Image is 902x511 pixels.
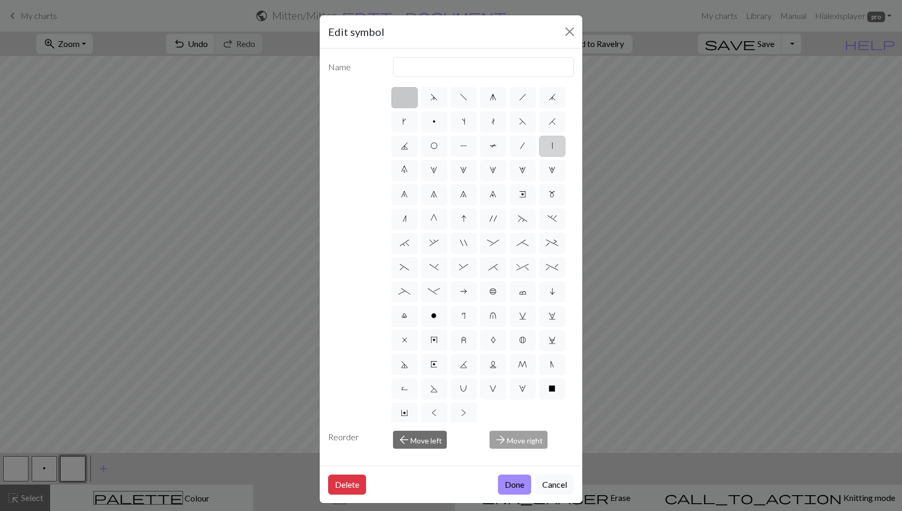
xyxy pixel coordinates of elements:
[460,239,467,247] span: "
[490,141,497,150] span: T
[516,263,529,271] span: ^
[430,336,438,344] span: y
[460,190,467,198] span: 8
[398,287,410,296] span: _
[428,287,440,296] span: -
[430,141,438,150] span: O
[430,214,437,223] span: G
[328,24,385,40] h5: Edit symbol
[401,190,408,198] span: 6
[490,287,497,296] span: b
[519,311,526,320] span: v
[490,311,496,320] span: u
[490,166,496,174] span: 3
[461,336,466,344] span: z
[398,432,410,447] span: arrow_back
[460,141,467,150] span: P
[520,141,525,150] span: /
[401,409,408,417] span: Y
[462,117,465,126] span: s
[460,360,467,368] span: K
[519,384,526,393] span: W
[460,287,467,296] span: a
[549,93,556,101] span: j
[433,117,436,126] span: p
[490,384,496,393] span: V
[535,475,574,495] button: Cancel
[490,93,496,101] span: g
[430,166,437,174] span: 1
[491,117,495,126] span: t
[401,141,408,150] span: J
[400,239,409,247] span: `
[549,384,555,393] span: X
[546,239,558,247] span: +
[490,190,496,198] span: 9
[519,336,526,344] span: B
[322,57,387,77] label: Name
[518,360,527,368] span: M
[546,263,558,271] span: %
[429,263,439,271] span: )
[401,384,408,393] span: R
[322,431,387,449] div: Reorder
[430,384,438,393] span: S
[491,336,496,344] span: A
[328,475,366,495] button: Delete
[402,117,406,126] span: k
[430,360,437,368] span: E
[461,409,466,417] span: >
[429,239,439,247] span: ,
[519,287,526,296] span: c
[401,360,408,368] span: D
[518,214,527,223] span: ~
[431,409,437,417] span: <
[402,336,407,344] span: x
[549,117,556,126] span: H
[401,311,407,320] span: l
[519,117,526,126] span: F
[549,311,556,320] span: w
[431,311,437,320] span: o
[430,190,437,198] span: 7
[552,141,553,150] span: |
[519,93,526,101] span: h
[519,190,526,198] span: e
[490,214,497,223] span: '
[460,384,467,393] span: U
[561,23,578,40] button: Close
[459,263,468,271] span: &
[516,239,529,247] span: ;
[487,239,499,247] span: :
[550,287,555,296] span: i
[461,214,466,223] span: I
[519,166,526,174] span: 4
[401,166,408,174] span: 0
[548,214,557,223] span: .
[460,166,467,174] span: 2
[462,311,465,320] span: r
[430,93,438,101] span: d
[549,190,555,198] span: m
[400,263,409,271] span: (
[550,360,554,368] span: N
[460,93,467,101] span: f
[490,360,497,368] span: L
[402,214,407,223] span: n
[549,166,555,174] span: 5
[393,431,447,449] button: Move left
[549,336,556,344] span: C
[498,475,531,495] button: Done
